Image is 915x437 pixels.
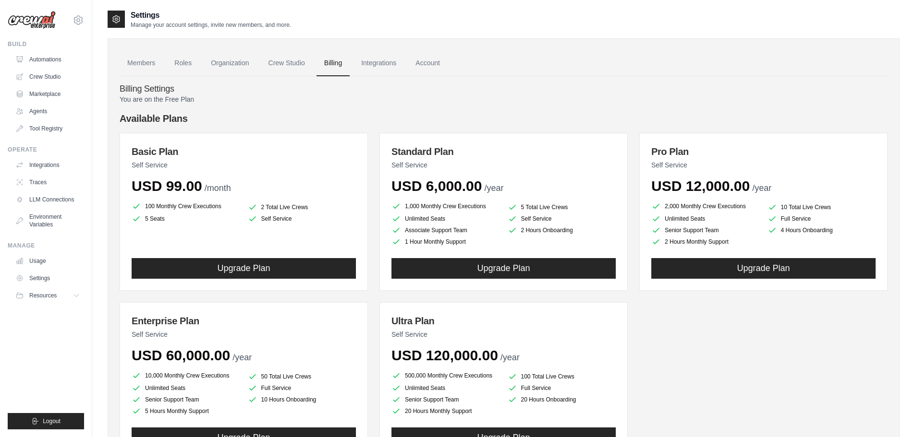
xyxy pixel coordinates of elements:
a: Traces [12,175,84,190]
a: Settings [12,271,84,286]
a: Environment Variables [12,209,84,232]
li: Full Service [508,383,616,393]
li: Associate Support Team [391,225,500,235]
button: Logout [8,413,84,429]
li: Unlimited Seats [132,383,240,393]
a: Automations [12,52,84,67]
span: USD 99.00 [132,178,202,194]
span: /year [232,353,252,362]
a: Usage [12,253,84,269]
button: Upgrade Plan [391,258,616,279]
li: 2 Hours Monthly Support [651,237,760,247]
button: Upgrade Plan [651,258,876,279]
h4: Billing Settings [120,84,888,94]
li: Senior Support Team [651,225,760,235]
a: Roles [167,50,199,76]
span: USD 12,000.00 [651,178,750,194]
span: USD 120,000.00 [391,347,498,363]
span: /year [500,353,520,362]
a: Account [408,50,448,76]
div: Operate [8,146,84,154]
a: Members [120,50,163,76]
a: Crew Studio [261,50,313,76]
img: Logo [8,11,56,29]
button: Resources [12,288,84,303]
li: 20 Hours Monthly Support [391,406,500,416]
a: Organization [203,50,256,76]
h3: Basic Plan [132,145,356,158]
li: 2 Hours Onboarding [508,225,616,235]
li: Unlimited Seats [391,214,500,224]
p: Self Service [391,160,616,170]
li: 500,000 Monthly Crew Executions [391,370,500,381]
li: 5 Hours Monthly Support [132,406,240,416]
p: Self Service [132,330,356,339]
a: Agents [12,104,84,119]
li: 5 Total Live Crews [508,202,616,212]
span: USD 6,000.00 [391,178,482,194]
li: Self Service [248,214,356,224]
li: 2,000 Monthly Crew Executions [651,201,760,212]
li: 2 Total Live Crews [248,202,356,212]
p: Manage your account settings, invite new members, and more. [131,21,291,29]
li: Unlimited Seats [651,214,760,224]
li: 100 Total Live Crews [508,372,616,381]
li: Full Service [248,383,356,393]
li: Full Service [768,214,876,224]
div: Build [8,40,84,48]
h4: Available Plans [120,112,888,125]
a: Integrations [12,157,84,173]
button: Upgrade Plan [132,258,356,279]
li: Self Service [508,214,616,224]
h3: Standard Plan [391,145,616,158]
h3: Pro Plan [651,145,876,158]
li: Senior Support Team [391,395,500,404]
li: 5 Seats [132,214,240,224]
li: 4 Hours Onboarding [768,225,876,235]
span: /year [752,183,771,193]
a: LLM Connections [12,192,84,207]
li: 100 Monthly Crew Executions [132,201,240,212]
a: Crew Studio [12,69,84,84]
a: Marketplace [12,86,84,102]
span: Resources [29,292,57,299]
a: Tool Registry [12,121,84,136]
li: Unlimited Seats [391,383,500,393]
p: Self Service [651,160,876,170]
h3: Ultra Plan [391,314,616,328]
li: 1,000 Monthly Crew Executions [391,201,500,212]
li: 1 Hour Monthly Support [391,237,500,247]
a: Billing [317,50,350,76]
p: Self Service [391,330,616,339]
li: 20 Hours Onboarding [508,395,616,404]
span: /month [205,183,231,193]
li: 10 Total Live Crews [768,202,876,212]
h2: Settings [131,10,291,21]
li: 50 Total Live Crews [248,372,356,381]
span: Logout [43,417,61,425]
h3: Enterprise Plan [132,314,356,328]
li: 10,000 Monthly Crew Executions [132,370,240,381]
span: /year [484,183,503,193]
span: USD 60,000.00 [132,347,230,363]
li: 10 Hours Onboarding [248,395,356,404]
p: You are on the Free Plan [120,94,888,104]
li: Senior Support Team [132,395,240,404]
p: Self Service [132,160,356,170]
div: Manage [8,242,84,249]
a: Integrations [354,50,404,76]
